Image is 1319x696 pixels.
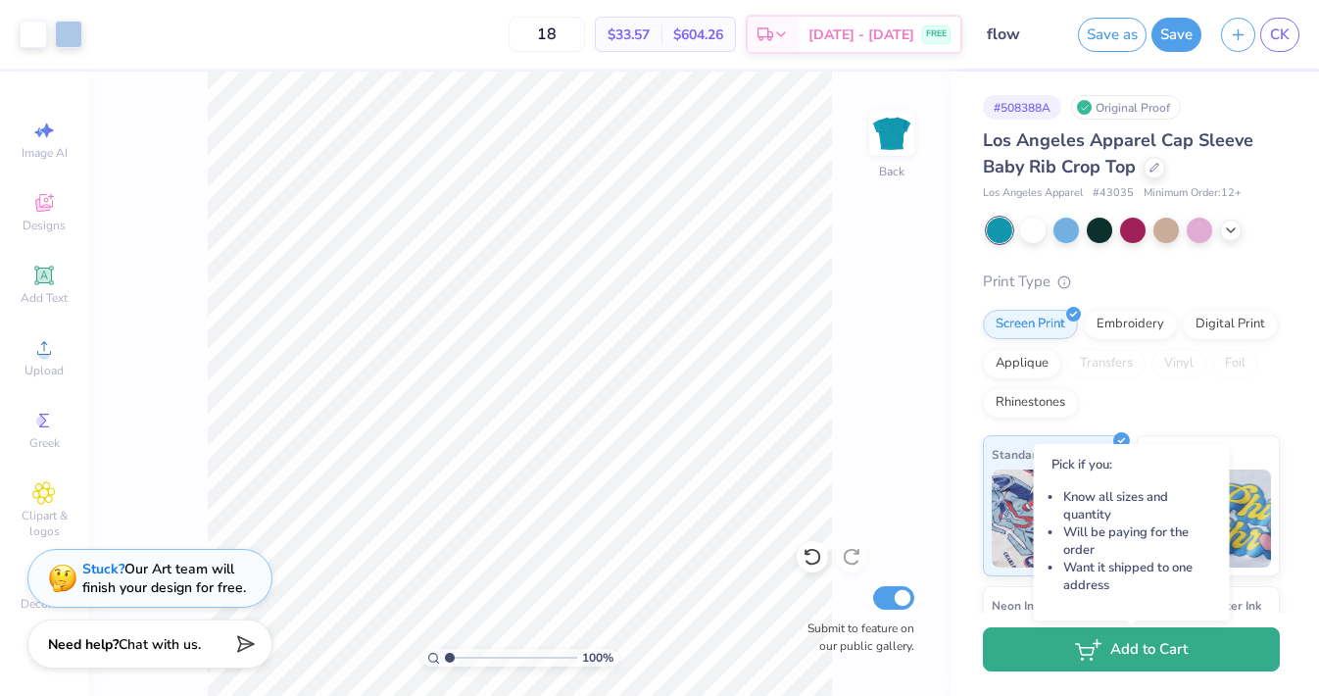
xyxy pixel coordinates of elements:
div: Our Art team will finish your design for free. [82,560,246,597]
p: Pick if you: [1051,456,1212,473]
label: Submit to feature on our public gallery. [797,620,914,655]
span: Upload [24,363,64,378]
strong: Need help? [48,635,119,654]
li: Know all sizes and quantity [1063,488,1212,523]
img: Back [872,114,911,153]
span: Greek [29,435,60,451]
button: Save as [1078,18,1147,52]
span: CK [1270,24,1290,46]
strong: Stuck? [82,560,124,578]
a: CK [1260,18,1299,52]
div: Original Proof [1071,95,1181,120]
div: Back [879,163,904,180]
span: $33.57 [608,25,650,45]
div: Screen Print [983,310,1078,339]
div: Print Type [983,271,1280,293]
button: Add to Cart [983,627,1280,671]
div: # 508388A [983,95,1061,120]
input: Untitled Design [972,15,1068,54]
img: Standard [992,470,1118,568]
div: Rhinestones [983,388,1078,418]
input: – – [509,17,585,52]
div: Vinyl [1151,349,1206,378]
span: Neon Ink [992,595,1040,616]
div: Applique [983,349,1061,378]
button: Save [1151,18,1201,52]
li: Want it shipped to one address [1063,559,1212,594]
span: Chat with us. [119,635,201,654]
div: Transfers [1067,349,1146,378]
span: FREE [926,27,947,41]
span: Designs [23,218,66,233]
span: Los Angeles Apparel [983,185,1083,202]
span: Image AI [22,145,68,161]
span: $604.26 [673,25,723,45]
span: [DATE] - [DATE] [808,25,914,45]
div: Digital Print [1183,310,1278,339]
span: # 43035 [1093,185,1134,202]
span: Los Angeles Apparel Cap Sleeve Baby Rib Crop Top [983,128,1253,178]
span: Minimum Order: 12 + [1144,185,1242,202]
span: Clipart & logos [10,508,78,539]
div: Embroidery [1084,310,1177,339]
span: Decorate [21,596,68,612]
span: Add Text [21,290,68,306]
span: 100 % [582,649,613,667]
li: Will be paying for the order [1063,523,1212,559]
div: Foil [1212,349,1258,378]
span: Standard [992,444,1044,465]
